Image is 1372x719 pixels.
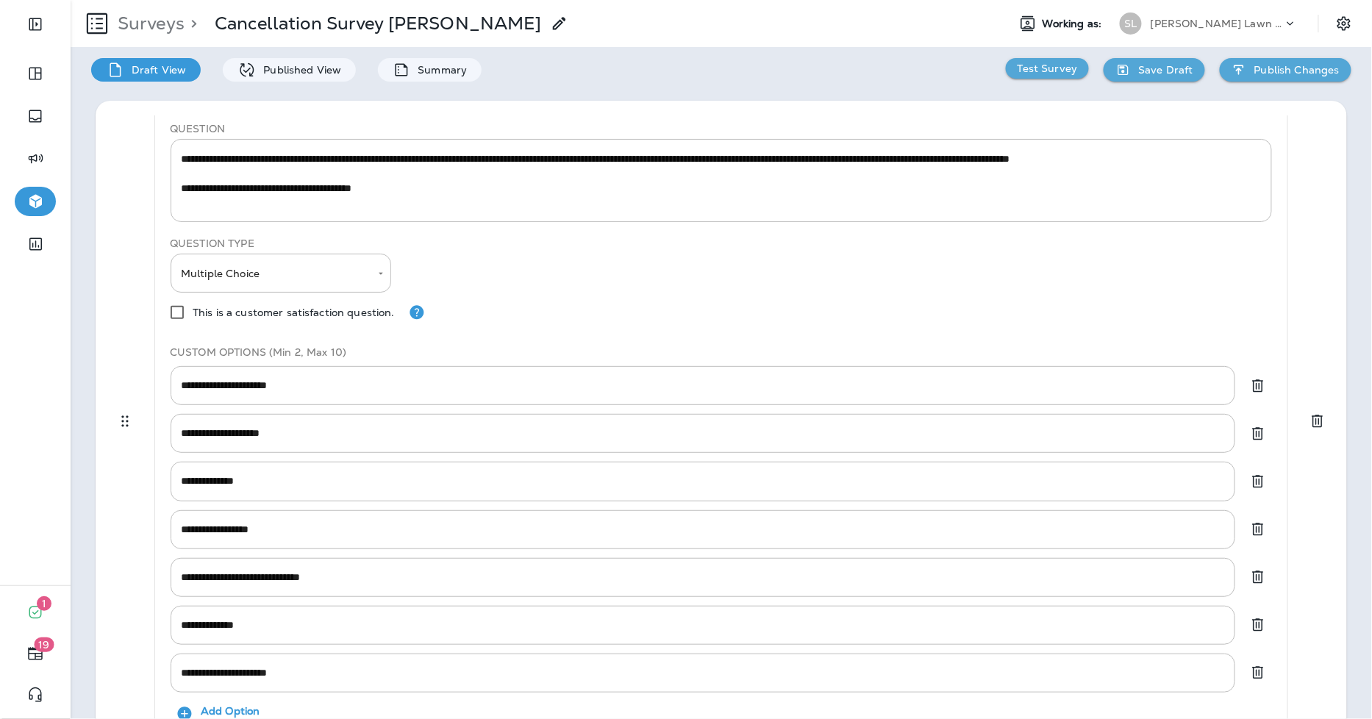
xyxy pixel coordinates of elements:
button: Publish Changes [1220,58,1351,82]
div: Multiple Choice [171,254,391,293]
p: Save Draft [1138,64,1193,76]
button: Expand Sidebar [15,10,56,39]
p: Surveys [112,12,185,35]
button: 1 [15,598,56,627]
span: 19 [35,637,54,652]
p: Test Survey [1018,62,1078,74]
p: CUSTOM OPTIONS (Min 2, Max 10) [170,346,1273,358]
p: Published View [256,64,341,76]
p: Draft View [124,64,186,76]
button: This is a customer satisfaction question. [402,298,432,327]
div: Cancellation Survey Schendel [215,12,542,35]
button: Settings [1331,10,1357,37]
p: QUESTION [170,123,1273,135]
p: > [185,12,197,35]
button: Drag to reorder questions [110,407,140,436]
button: Test Survey [1006,58,1090,79]
p: Publish Changes [1254,64,1340,76]
span: 1 [37,596,51,611]
p: QUESTION TYPE [170,237,390,249]
button: Delete question [1303,407,1332,436]
button: 19 [15,639,56,668]
div: SL [1120,12,1142,35]
p: This is a customer satisfaction question. [193,307,395,318]
p: [PERSON_NAME] Lawn & Landscape [1151,18,1283,29]
p: Summary [410,64,467,76]
button: Save Draft [1104,58,1204,82]
p: Cancellation Survey [PERSON_NAME] [215,12,542,35]
span: Working as: [1043,18,1105,30]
